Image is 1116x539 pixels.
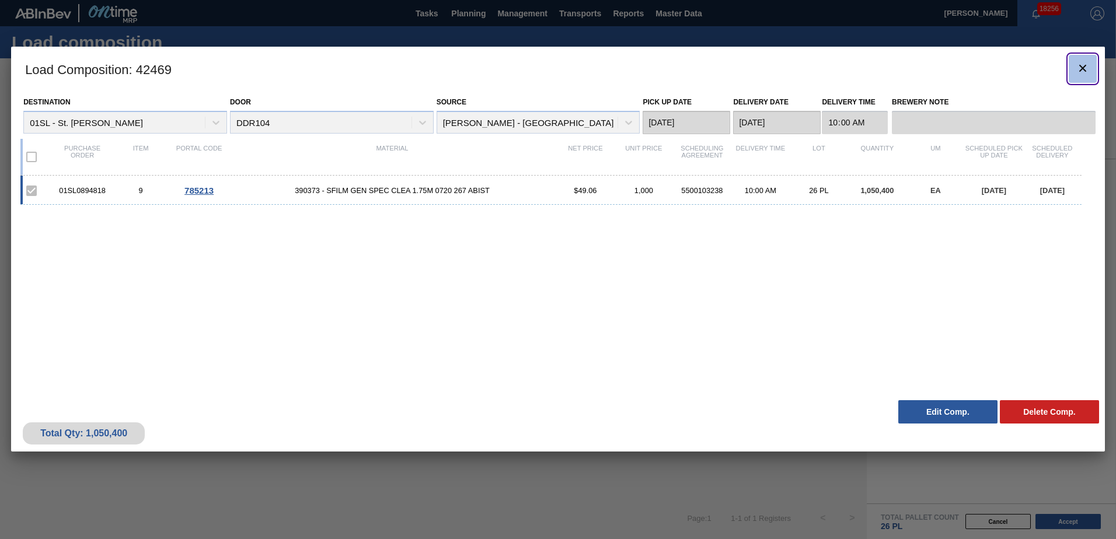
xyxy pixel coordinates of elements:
[731,186,790,195] div: 10:00 AM
[733,111,821,134] input: mm/dd/yyyy
[673,145,731,169] div: Scheduling Agreement
[53,186,111,195] div: 01SL0894818
[982,186,1006,195] span: [DATE]
[1023,145,1082,169] div: Scheduled Delivery
[906,145,965,169] div: UM
[643,98,692,106] label: Pick up Date
[790,145,848,169] div: Lot
[170,145,228,169] div: Portal code
[643,111,730,134] input: mm/dd/yyyy
[930,186,941,195] span: EA
[733,98,788,106] label: Delivery Date
[1040,186,1065,195] span: [DATE]
[673,186,731,195] div: 5500103238
[32,428,136,439] div: Total Qty: 1,050,400
[860,186,894,195] span: 1,050,400
[437,98,466,106] label: Source
[11,47,1105,91] h3: Load Composition : 42469
[228,186,556,195] span: 390373 - SFILM GEN SPEC CLEA 1.75M 0720 267 ABIST
[848,145,906,169] div: Quantity
[111,186,170,195] div: 9
[965,145,1023,169] div: Scheduled Pick up Date
[111,145,170,169] div: Item
[1000,400,1099,423] button: Delete Comp.
[790,186,848,195] div: 26 PL
[53,145,111,169] div: Purchase order
[731,145,790,169] div: Delivery Time
[615,186,673,195] div: 1,000
[23,98,70,106] label: Destination
[170,185,228,195] div: Go to Order
[556,145,615,169] div: Net Price
[184,185,214,195] span: 785213
[230,98,251,106] label: Door
[228,145,556,169] div: Material
[822,94,888,111] label: Delivery Time
[898,400,998,423] button: Edit Comp.
[892,94,1096,111] label: Brewery Note
[615,145,673,169] div: Unit Price
[556,186,615,195] div: $49.06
